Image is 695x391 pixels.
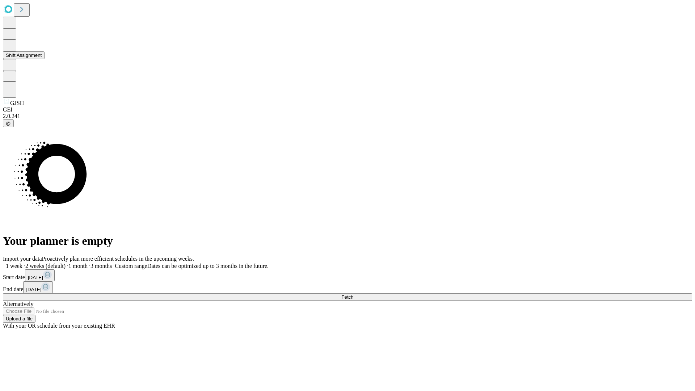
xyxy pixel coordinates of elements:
[3,234,692,248] h1: Your planner is empty
[341,294,353,300] span: Fetch
[3,293,692,301] button: Fetch
[68,263,88,269] span: 1 month
[42,256,194,262] span: Proactively plan more efficient schedules in the upcoming weeks.
[115,263,147,269] span: Custom range
[6,121,11,126] span: @
[147,263,269,269] span: Dates can be optimized up to 3 months in the future.
[3,106,692,113] div: GEI
[3,256,42,262] span: Import your data
[28,275,43,280] span: [DATE]
[10,100,24,106] span: GJSH
[90,263,112,269] span: 3 months
[23,281,53,293] button: [DATE]
[3,315,35,323] button: Upload a file
[25,269,55,281] button: [DATE]
[3,301,33,307] span: Alternatively
[26,287,41,292] span: [DATE]
[3,323,115,329] span: With your OR schedule from your existing EHR
[3,119,14,127] button: @
[3,269,692,281] div: Start date
[25,263,66,269] span: 2 weeks (default)
[3,113,692,119] div: 2.0.241
[3,51,45,59] button: Shift Assignment
[3,281,692,293] div: End date
[6,263,22,269] span: 1 week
